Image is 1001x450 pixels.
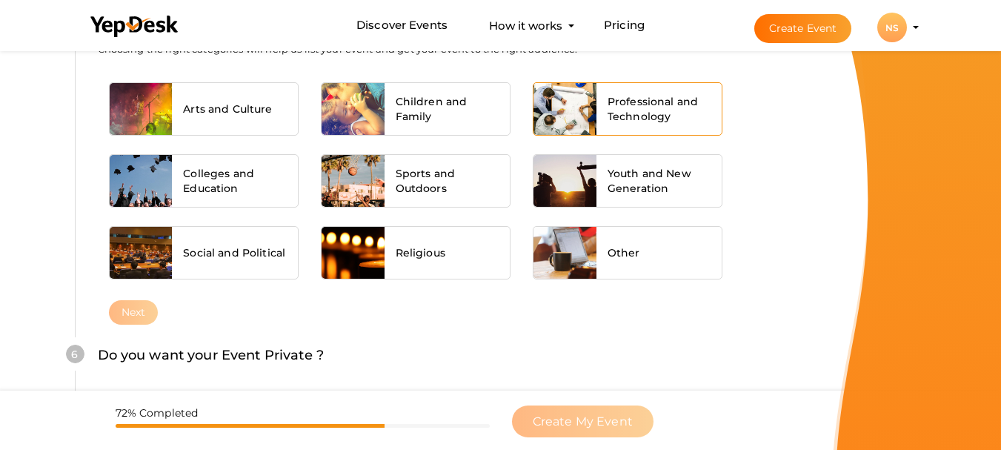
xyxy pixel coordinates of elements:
span: Arts and Culture [183,102,272,116]
span: Other [608,245,640,260]
div: 6 [66,345,84,363]
button: How it works [485,12,567,39]
button: NS [873,12,911,43]
a: Discover Events [356,12,448,39]
span: Youth and New Generation [608,166,711,196]
span: Religious [396,245,445,260]
span: Social and Political [183,245,285,260]
button: Create Event [754,14,852,43]
profile-pic: NS [877,22,907,33]
span: Create My Event [533,414,633,429]
span: Professional and Technology [608,94,711,124]
span: Sports and Outdoors [396,166,499,196]
button: Create My Event [512,406,654,437]
label: 72% Completed [116,406,199,420]
div: NS [877,13,907,42]
label: Do you want your Event Private ? [98,345,324,366]
span: Colleges and Education [183,166,287,196]
a: Pricing [604,12,645,39]
button: Next [109,300,159,325]
span: Children and Family [396,94,499,124]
